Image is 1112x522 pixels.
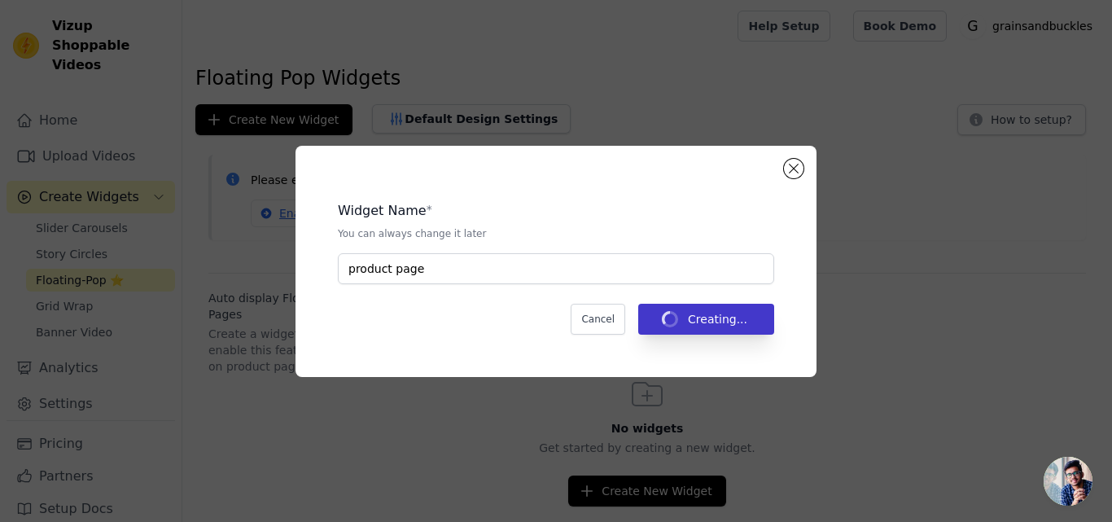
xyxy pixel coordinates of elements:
[571,304,625,335] button: Cancel
[1044,457,1092,506] a: Open chat
[638,304,774,335] button: Creating...
[338,201,427,221] legend: Widget Name
[338,227,774,240] p: You can always change it later
[784,159,803,178] button: Close modal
